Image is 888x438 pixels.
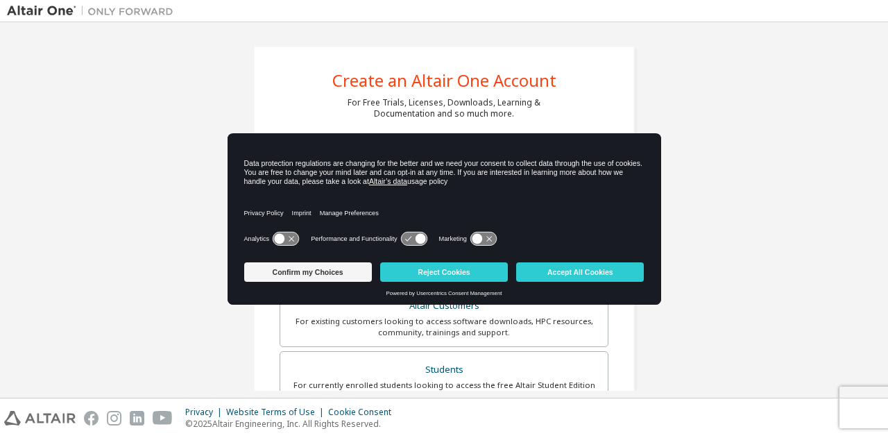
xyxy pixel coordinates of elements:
div: For currently enrolled students looking to access the free Altair Student Edition bundle and all ... [289,380,599,402]
div: Cookie Consent [328,407,400,418]
img: facebook.svg [84,411,99,426]
p: © 2025 Altair Engineering, Inc. All Rights Reserved. [185,418,400,430]
img: instagram.svg [107,411,121,426]
img: linkedin.svg [130,411,144,426]
div: For Free Trials, Licenses, Downloads, Learning & Documentation and so much more. [348,97,540,119]
div: Privacy [185,407,226,418]
div: Website Terms of Use [226,407,328,418]
img: youtube.svg [153,411,173,426]
div: For existing customers looking to access software downloads, HPC resources, community, trainings ... [289,316,599,338]
img: Altair One [7,4,180,18]
div: Create an Altair One Account [332,72,556,89]
img: altair_logo.svg [4,411,76,426]
div: Students [289,360,599,380]
div: Altair Customers [289,296,599,316]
